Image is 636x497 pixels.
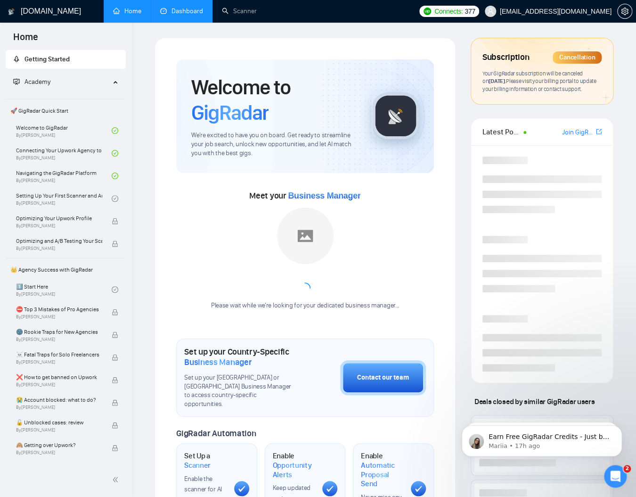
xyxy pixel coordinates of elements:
span: By [PERSON_NAME] [16,359,102,365]
span: export [596,128,602,135]
span: Getting Started [24,55,70,63]
span: 🔓 Unblocked cases: review [16,418,102,427]
span: By [PERSON_NAME] [16,405,102,410]
span: Deals closed by similar GigRadar users [471,393,598,410]
span: 2 [623,465,631,472]
span: 🌚 Rookie Traps for New Agencies [16,327,102,337]
span: Subscription [482,50,529,66]
a: Connecting Your Upwork Agency to GigRadarBy[PERSON_NAME] [16,143,112,164]
span: Connects: [434,6,463,17]
iframe: Intercom live chat [604,465,627,488]
a: searchScanner [222,7,257,15]
span: lock [112,377,118,383]
span: ☠️ Fatal Traps for Solo Freelancers [16,350,102,359]
img: logo [8,4,15,19]
span: lock [112,331,118,338]
span: By [PERSON_NAME] [16,246,102,251]
span: Latest Posts from the GigRadar Community [482,126,521,138]
span: [DATE] . [489,77,506,84]
span: By [PERSON_NAME] [16,337,102,342]
span: lock [112,218,118,224]
h1: Enable [361,451,403,489]
span: lock [112,309,118,315]
span: Academy [13,78,50,86]
span: Business Manager [184,357,252,367]
span: double-left [112,475,122,484]
span: fund-projection-screen [13,78,20,85]
span: check-circle [112,286,118,293]
span: Meet your [249,191,360,201]
span: setting [618,8,632,15]
a: setting [617,8,632,15]
span: By [PERSON_NAME] [16,314,102,320]
span: We're excited to have you on board. Get ready to streamline your job search, unlock new opportuni... [191,131,357,158]
span: Optimizing Your Upwork Profile [16,214,102,223]
span: By [PERSON_NAME] [16,427,102,433]
span: Optimizing and A/B Testing Your Scanner for Better Results [16,236,102,246]
a: Navigating the GigRadar PlatformBy[PERSON_NAME] [16,166,112,186]
span: check-circle [112,150,118,157]
span: Academy [24,78,50,86]
span: lock [112,240,118,247]
span: loading [297,281,313,297]
span: Automatic Proposal Send [361,461,403,489]
span: Your GigRadar subscription will be canceled Please visit your billing portal to update your billi... [482,70,596,92]
span: 😭 Account blocked: what to do? [16,395,102,405]
span: lock [112,399,118,406]
span: 377 [465,6,475,17]
h1: Welcome to [191,75,357,125]
span: rocket [13,56,20,62]
div: Contact our team [357,373,409,383]
span: lock [112,445,118,451]
a: Welcome to GigRadarBy[PERSON_NAME] [16,120,112,141]
button: setting [617,4,632,19]
span: GigRadar [191,100,269,125]
span: By [PERSON_NAME] [16,450,102,456]
span: lock [112,354,118,361]
span: check-circle [112,195,118,202]
a: Setting Up Your First Scanner and Auto-BidderBy[PERSON_NAME] [16,188,112,209]
div: Cancellation [553,51,602,64]
span: lock [112,422,118,429]
span: 🚀 GigRadar Quick Start [7,101,125,120]
span: Business Manager [288,191,360,200]
button: Contact our team [340,360,426,395]
h1: Enable [273,451,315,479]
img: placeholder.png [277,207,334,264]
span: 👑 Agency Success with GigRadar [7,260,125,279]
span: Opportunity Alerts [273,461,315,479]
div: Please wait while we're looking for your dedicated business manager... [205,301,405,310]
a: export [596,127,602,136]
span: Home [6,30,46,50]
span: Set up your [GEOGRAPHIC_DATA] or [GEOGRAPHIC_DATA] Business Manager to access country-specific op... [184,373,293,409]
span: By [PERSON_NAME] [16,223,102,229]
h1: Set up your Country-Specific [184,347,293,367]
span: ⛔ Top 3 Mistakes of Pro Agencies [16,305,102,314]
span: GigRadar Automation [176,428,256,439]
a: Join GigRadar Slack Community [562,127,594,138]
span: By [PERSON_NAME] [16,382,102,388]
h1: Set Up a [184,451,227,470]
img: gigradar-logo.png [372,92,419,140]
a: dashboardDashboard [160,7,203,15]
span: on [482,77,506,84]
span: check-circle [112,127,118,134]
img: upwork-logo.png [424,8,431,15]
span: ❌ How to get banned on Upwork [16,373,102,382]
iframe: Intercom notifications message [448,406,636,472]
span: user [487,8,494,15]
li: Getting Started [6,50,126,69]
span: 🙈 Getting over Upwork? [16,440,102,450]
span: check-circle [112,173,118,179]
a: homeHome [113,7,141,15]
a: 1️⃣ Start HereBy[PERSON_NAME] [16,279,112,300]
span: Scanner [184,461,211,470]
